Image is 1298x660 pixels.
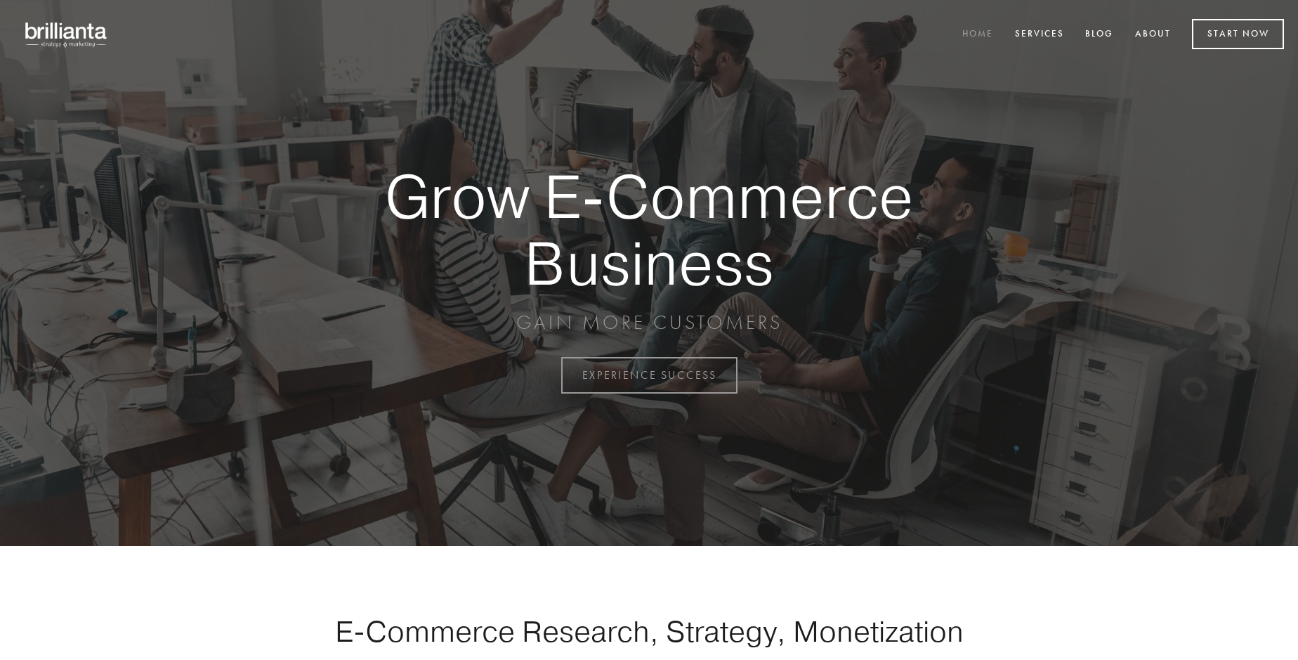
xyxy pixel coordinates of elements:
a: Start Now [1192,19,1284,49]
a: EXPERIENCE SUCCESS [561,357,737,394]
a: About [1126,23,1180,46]
p: GAIN MORE CUSTOMERS [336,310,962,335]
h1: E-Commerce Research, Strategy, Monetization [291,614,1007,649]
img: brillianta - research, strategy, marketing [14,14,119,55]
a: Blog [1076,23,1122,46]
strong: Grow E-Commerce Business [336,163,962,296]
a: Home [953,23,1002,46]
a: Services [1006,23,1073,46]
